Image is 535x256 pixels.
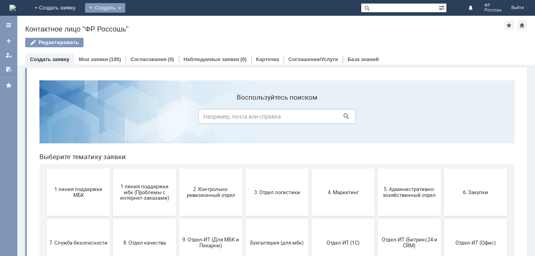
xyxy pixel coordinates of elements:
span: Россошь [485,8,502,13]
div: Создать [85,3,125,13]
span: Отдел-ИТ (Битрикс24 и CRM) [347,163,405,174]
div: (0) [240,56,247,62]
button: Финансовый отдел [14,195,77,243]
a: Мои заявки [2,49,15,61]
a: Карточка [256,56,279,62]
button: 1 линия поддержки мбк (Проблемы с интернет-заказами) [80,95,143,142]
a: Мои согласования [2,63,15,76]
span: Отдел-ИТ (Офис) [413,165,472,171]
span: 1 линия поддержки МБК [16,112,74,124]
span: Расширенный поиск [438,4,446,11]
button: 8. Отдел качества [80,145,143,192]
button: Отдел-ИТ (Офис) [411,145,474,192]
div: (0) [168,56,174,62]
label: Воспользуйтесь поиском [165,19,323,27]
button: 1 линия поддержки МБК [14,95,77,142]
input: Например, почта или справка [165,35,323,50]
div: (195) [109,56,121,62]
div: Добавить в избранное [504,20,514,30]
a: Наблюдаемые заявки [184,56,239,62]
span: [PERSON_NAME]. Услуги ИТ для МБК (оформляет L1) [215,210,273,228]
span: 1 линия поддержки мбк (Проблемы с интернет-заказами) [82,109,141,127]
button: 2. Контрольно-ревизионный отдел [146,95,209,142]
span: 6. Закупки [413,115,472,121]
button: 7. Служба безопасности [14,145,77,192]
a: Мои заявки [79,56,108,62]
button: Бухгалтерия (для мбк) [212,145,275,192]
span: 3. Отдел логистики [215,115,273,121]
div: Контактное лицо "ФР Россошь" [25,25,504,33]
a: База знаний [347,56,379,62]
button: 4. Маркетинг [279,95,342,142]
button: Отдел-ИТ (Битрикс24 и CRM) [345,145,408,192]
span: не актуален [281,216,339,222]
div: Сделать домашней страницей [517,20,527,30]
a: Соглашения/Услуги [288,56,338,62]
button: не актуален [279,195,342,243]
span: 5. Административно-хозяйственный отдел [347,112,405,124]
span: Бухгалтерия (для мбк) [215,165,273,171]
span: Отдел ИТ (1С) [281,165,339,171]
a: Согласования [130,56,167,62]
span: Финансовый отдел [16,216,74,222]
button: Отдел ИТ (1С) [279,145,342,192]
a: Создать заявку [2,35,15,47]
span: Это соглашение не активно! [149,213,207,225]
button: 9. Отдел-ИТ (Для МБК и Пекарни) [146,145,209,192]
span: ФР [485,3,502,8]
button: [PERSON_NAME]. Услуги ИТ для МБК (оформляет L1) [212,195,275,243]
span: 8. Отдел качества [82,165,141,171]
span: Франчайзинг [82,216,141,222]
a: Перейти на домашнюю страницу [9,5,16,11]
button: 3. Отдел логистики [212,95,275,142]
span: 2. Контрольно-ревизионный отдел [149,112,207,124]
span: 7. Служба безопасности [16,165,74,171]
header: Выберите тематику заявки [6,79,481,87]
button: 6. Закупки [411,95,474,142]
a: Создать заявку [30,56,69,62]
button: 5. Административно-хозяйственный отдел [345,95,408,142]
img: logo [9,5,16,11]
button: Это соглашение не активно! [146,195,209,243]
span: 9. Отдел-ИТ (Для МБК и Пекарни) [149,163,207,174]
button: Франчайзинг [80,195,143,243]
span: 4. Маркетинг [281,115,339,121]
